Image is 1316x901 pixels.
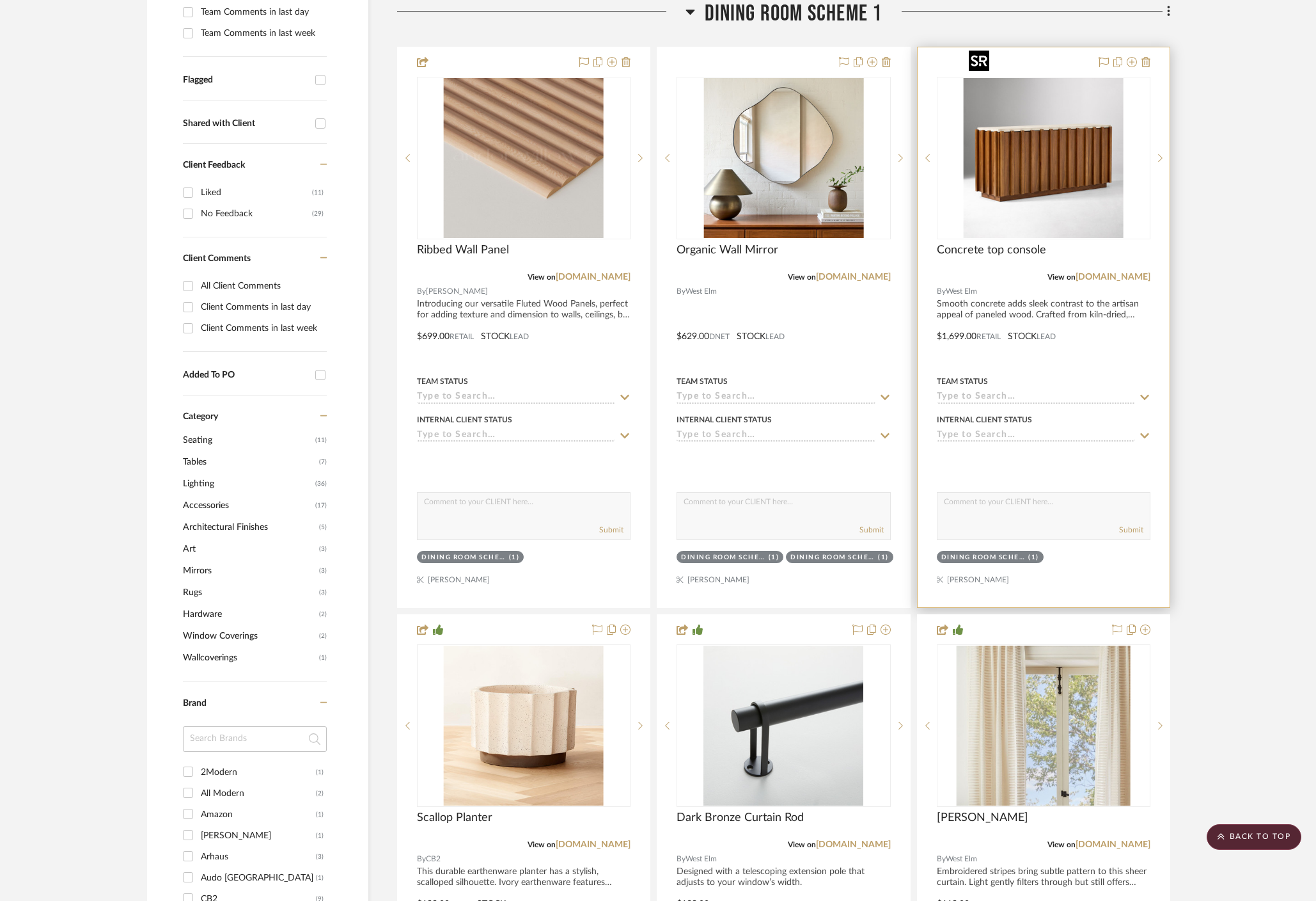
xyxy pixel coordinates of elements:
div: 2Modern [201,762,316,783]
div: 0 [677,77,889,239]
span: View on [788,273,816,281]
span: West Elm [946,853,977,865]
div: (1) [1028,553,1039,562]
div: (1) [316,804,324,825]
span: View on [788,841,816,849]
span: View on [528,273,556,281]
span: Ribbed Wall Panel [417,243,509,257]
span: Organic Wall Mirror [677,243,778,257]
span: Window Coverings [183,625,316,647]
span: [PERSON_NAME] [426,285,488,298]
img: Scallop Planter [444,646,604,806]
div: 0 [418,645,630,806]
span: Architectural Finishes [183,516,316,538]
img: Sheer Curtain [957,646,1131,806]
span: View on [1047,841,1076,849]
a: [DOMAIN_NAME] [556,840,631,849]
span: By [937,853,946,865]
span: Dark Bronze Curtain Rod [677,811,804,825]
div: Audo [GEOGRAPHIC_DATA] [201,868,316,888]
div: Client Comments in last week [201,318,324,339]
div: (29) [312,203,324,224]
span: Client Feedback [183,161,245,170]
button: Submit [859,524,884,536]
span: Tables [183,451,316,473]
div: Shared with Client [183,118,309,129]
span: West Elm [685,285,717,298]
div: Dining Room Scheme 2 [790,553,875,562]
span: [PERSON_NAME] [937,811,1028,825]
button: Submit [599,524,623,536]
span: View on [1047,273,1076,281]
span: Seating [183,429,312,451]
div: Team Status [417,376,468,387]
span: By [677,285,685,298]
div: (1) [316,868,324,888]
div: No Feedback [201,203,312,224]
img: Ribbed Wall Panel [444,78,604,238]
input: Type to Search… [677,392,875,404]
a: [DOMAIN_NAME] [816,840,891,849]
span: Lighting [183,473,312,495]
scroll-to-top-button: BACK TO TOP [1207,824,1301,850]
a: [DOMAIN_NAME] [556,273,631,282]
div: Dining Room Scheme 1 [421,553,506,562]
div: Flagged [183,75,309,86]
div: (1) [316,762,324,783]
div: 0 [937,77,1150,239]
div: Added To PO [183,370,309,381]
img: Organic Wall Mirror [703,78,863,238]
span: Category [183,411,218,422]
div: Team Status [937,376,988,387]
div: Dining Room Scheme 1 [941,553,1026,562]
span: Art [183,538,316,560]
div: [PERSON_NAME] [201,825,316,846]
span: (11) [315,430,327,450]
span: (5) [319,517,327,538]
div: (3) [316,847,324,867]
span: (2) [319,626,327,646]
span: CB2 [426,853,441,865]
div: (2) [316,783,324,804]
span: (36) [315,474,327,494]
span: (2) [319,604,327,625]
span: By [937,285,946,298]
img: Concrete top console [964,78,1124,238]
a: [DOMAIN_NAME] [1076,840,1150,849]
input: Type to Search… [417,430,615,442]
span: (3) [319,539,327,559]
span: (17) [315,495,327,516]
div: (11) [312,182,324,203]
div: (1) [316,825,324,846]
input: Type to Search… [677,430,875,442]
span: (3) [319,582,327,603]
span: By [417,853,426,865]
input: Search Brands [183,726,327,752]
div: 0 [418,77,630,239]
div: Internal Client Status [677,414,772,426]
div: Client Comments in last day [201,297,324,317]
div: Team Status [677,376,728,387]
div: Liked [201,182,312,203]
span: West Elm [685,853,717,865]
button: Submit [1119,524,1143,536]
div: (1) [769,553,779,562]
span: (3) [319,561,327,581]
div: Amazon [201,804,316,825]
span: Rugs [183,582,316,603]
div: Internal Client Status [937,414,1032,426]
div: All Client Comments [201,276,324,296]
span: West Elm [946,285,977,298]
div: 0 [937,645,1150,806]
div: (1) [878,553,889,562]
input: Type to Search… [937,392,1135,404]
img: Dark Bronze Curtain Rod [703,646,863,806]
div: Arhaus [201,847,316,867]
span: (7) [319,452,327,472]
span: Brand [183,699,207,708]
span: Mirrors [183,560,316,582]
input: Type to Search… [417,392,615,404]
span: Hardware [183,603,316,625]
span: Concrete top console [937,243,1046,257]
span: View on [528,841,556,849]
